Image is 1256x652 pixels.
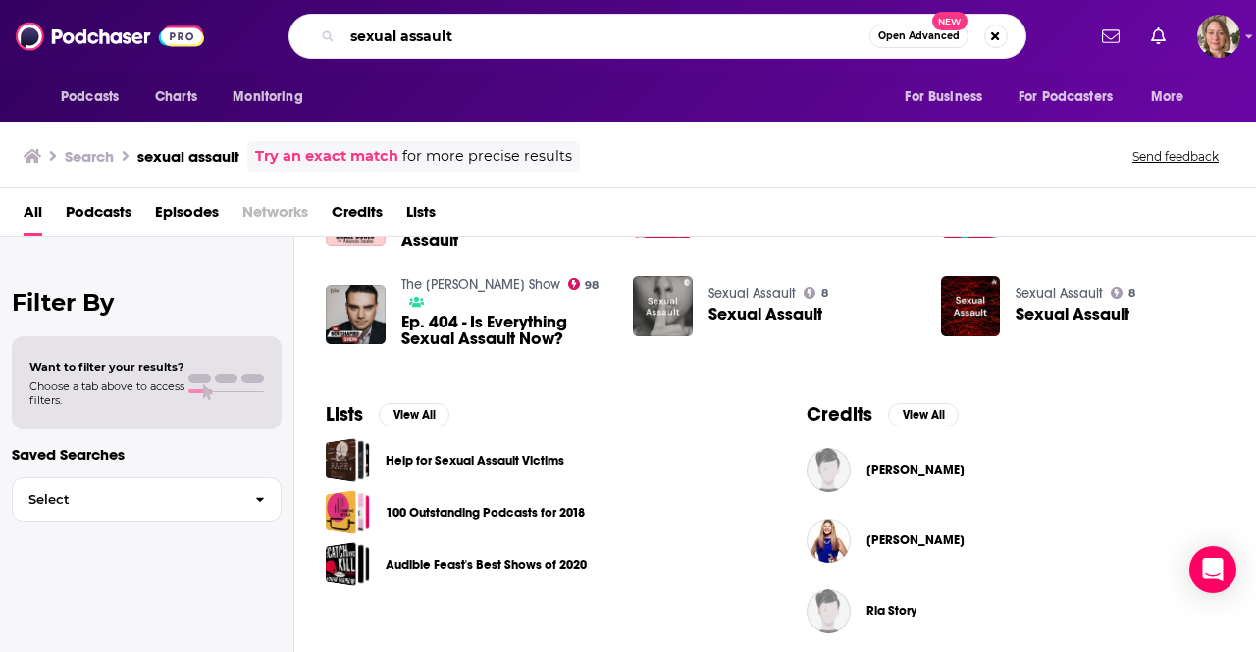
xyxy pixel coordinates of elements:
a: Try an exact match [255,145,398,168]
img: Hazel Behan [807,448,851,492]
a: 100 Outstanding Podcasts for 2018 [326,490,370,534]
img: Podchaser - Follow, Share and Rate Podcasts [16,18,204,55]
a: Sexual Assault [1016,306,1129,323]
span: Charts [155,83,197,111]
p: Saved Searches [12,445,282,464]
a: The Ben Shapiro Show [401,276,560,293]
span: Want to filter your results? [29,360,184,374]
a: 100 Outstanding Podcasts for 2018 [386,502,585,524]
a: ListsView All [326,402,449,426]
img: Lindsey Knapp [807,519,851,563]
a: Lists [406,196,436,236]
div: Search podcasts, credits, & more... [288,14,1026,59]
a: Credits [332,196,383,236]
button: Open AdvancedNew [869,25,968,48]
img: Sexual Assault [633,276,693,336]
button: View All [379,403,449,426]
div: Open Intercom Messenger [1189,546,1236,593]
button: Select [12,477,282,522]
a: Audible Feast's Best Shows of 2020 [326,542,370,586]
span: Logged in as AriFortierPr [1197,15,1240,58]
span: [PERSON_NAME] [866,462,965,477]
h3: Search [65,147,114,166]
input: Search podcasts, credits, & more... [342,21,869,52]
span: for more precise results [402,145,572,168]
button: Show profile menu [1197,15,1240,58]
img: User Profile [1197,15,1240,58]
span: 8 [1128,289,1135,298]
button: open menu [891,78,1007,116]
a: Ria Story [866,603,916,619]
button: Hazel BehanHazel Behan [807,438,1225,501]
span: [PERSON_NAME] [866,532,965,548]
button: open menu [1137,78,1209,116]
a: Help for Sexual Assault Victims [326,438,370,482]
button: Ria StoryRia Story [807,579,1225,642]
span: For Podcasters [1019,83,1113,111]
span: 98 [585,281,599,290]
button: Send feedback [1126,148,1225,165]
h2: Credits [807,402,872,426]
a: Audible Feast's Best Shows of 2020 [386,554,587,576]
span: 8 [821,289,828,298]
button: open menu [47,78,144,116]
a: All [24,196,42,236]
a: Episodes [155,196,219,236]
a: 8 [1111,287,1135,299]
a: Sexual Assault [1016,285,1103,302]
span: Monitoring [233,83,302,111]
a: Podcasts [66,196,131,236]
a: Show notifications dropdown [1094,20,1127,53]
a: Lindsey Knapp [866,532,965,548]
span: Open Advanced [878,31,960,41]
a: CreditsView All [807,402,959,426]
button: open menu [1006,78,1141,116]
a: Sexual Assault [708,306,822,323]
a: Show notifications dropdown [1143,20,1174,53]
span: For Business [905,83,982,111]
span: More [1151,83,1184,111]
span: Select [13,493,239,506]
span: Podcasts [61,83,119,111]
a: 98 [568,278,600,290]
a: Sexual Assault [708,285,796,302]
img: Sexual Assault [941,276,1001,336]
a: Hazel Behan [866,462,965,477]
button: Lindsey KnappLindsey Knapp [807,509,1225,572]
img: Ria Story [807,589,851,633]
span: New [932,12,968,30]
a: Help for Sexual Assault Victims [386,450,564,472]
h3: sexual assault [137,147,239,166]
span: Networks [242,196,308,236]
a: Charts [142,78,209,116]
button: open menu [219,78,328,116]
button: View All [888,403,959,426]
a: 8 [804,287,828,299]
a: Ep. 404 - Is Everything Sexual Assault Now? [401,314,610,347]
span: Choose a tab above to access filters. [29,379,184,407]
h2: Lists [326,402,363,426]
h2: Filter By [12,288,282,317]
img: Ep. 404 - Is Everything Sexual Assault Now? [326,285,386,345]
